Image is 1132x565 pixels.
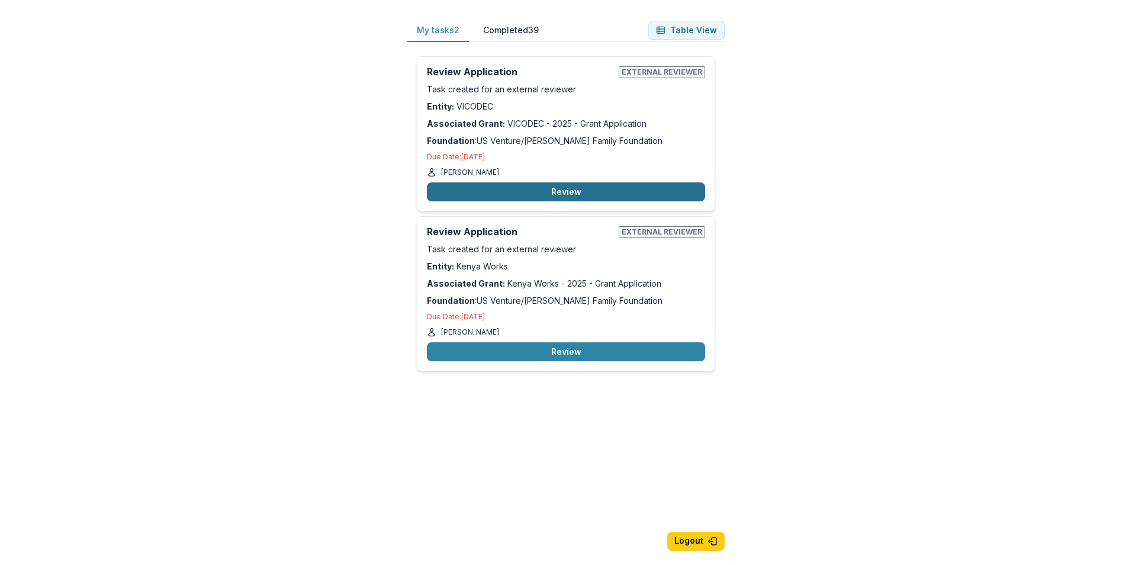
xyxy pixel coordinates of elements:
[427,117,705,130] p: VICODEC - 2025 - Grant Application
[427,261,454,271] strong: Entity:
[441,327,499,338] p: [PERSON_NAME]
[441,167,499,178] p: [PERSON_NAME]
[427,296,475,306] strong: Foundation
[427,312,705,322] p: Due Date: [DATE]
[619,226,705,238] span: External reviewer
[427,342,705,361] button: Review
[427,260,705,272] p: Kenya Works
[427,134,705,147] p: : US Venture/[PERSON_NAME] Family Foundation
[648,21,725,40] button: Table View
[427,83,705,95] p: Task created for an external reviewer
[427,66,614,78] h2: Review Application
[407,19,469,42] button: My tasks 2
[427,278,505,288] strong: Associated Grant:
[427,100,705,113] p: VICODEC
[427,294,705,307] p: : US Venture/[PERSON_NAME] Family Foundation
[427,118,505,129] strong: Associated Grant:
[427,152,705,162] p: Due Date: [DATE]
[667,532,725,551] button: Logout
[427,101,454,111] strong: Entity:
[427,277,705,290] p: Kenya Works - 2025 - Grant Application
[619,66,705,78] span: External reviewer
[427,182,705,201] button: Review
[427,136,475,146] strong: Foundation
[474,19,548,42] button: Completed 39
[427,226,614,237] h2: Review Application
[427,243,705,255] p: Task created for an external reviewer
